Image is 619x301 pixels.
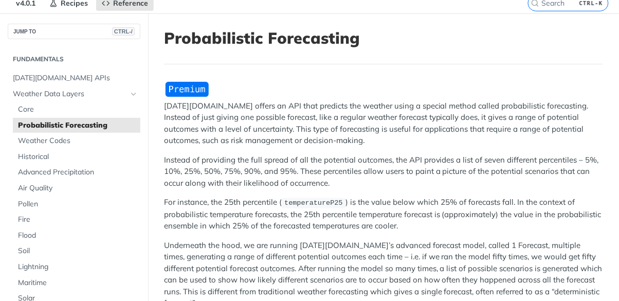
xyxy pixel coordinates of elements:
[8,55,140,64] h2: Fundamentals
[13,118,140,133] a: Probabilistic Forecasting
[164,154,603,189] p: Instead of providing the full spread of all the potential outcomes, the API provides a list of se...
[18,167,138,178] span: Advanced Precipitation
[164,197,603,232] p: For instance, the 25th percentile ( ) is the value below which 25% of forecasts fall. In the cont...
[13,259,140,275] a: Lightning
[18,262,138,272] span: Lightning
[13,89,127,99] span: Weather Data Layers
[13,243,140,259] a: Soil
[18,231,138,241] span: Flood
[8,24,140,39] button: JUMP TOCTRL-/
[8,86,140,102] a: Weather Data LayersHide subpages for Weather Data Layers
[13,181,140,196] a: Air Quality
[18,152,138,162] span: Historical
[130,90,138,98] button: Hide subpages for Weather Data Layers
[284,199,342,207] span: temperatureP25
[18,215,138,225] span: Fire
[13,73,138,83] span: [DATE][DOMAIN_NAME] APIs
[13,197,140,212] a: Pollen
[13,149,140,165] a: Historical
[18,136,138,146] span: Weather Codes
[18,278,138,288] span: Maritime
[13,165,140,180] a: Advanced Precipitation
[18,183,138,193] span: Air Quality
[18,246,138,256] span: Soil
[18,104,138,115] span: Core
[13,133,140,149] a: Weather Codes
[164,100,603,147] p: [DATE][DOMAIN_NAME] offers an API that predicts the weather using a special method called probabi...
[13,228,140,243] a: Flood
[13,212,140,227] a: Fire
[13,275,140,291] a: Maritime
[18,199,138,209] span: Pollen
[8,70,140,86] a: [DATE][DOMAIN_NAME] APIs
[164,29,603,47] h1: Probabilistic Forecasting
[13,102,140,117] a: Core
[112,27,135,36] span: CTRL-/
[18,120,138,131] span: Probabilistic Forecasting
